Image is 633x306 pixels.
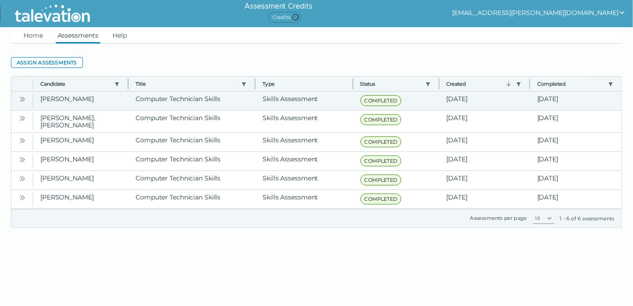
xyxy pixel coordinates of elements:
[19,115,26,122] cds-icon: Open
[255,111,353,132] clr-dg-cell: Skills Assessment
[255,92,353,110] clr-dg-cell: Skills Assessment
[292,14,299,21] span: 0
[530,171,622,189] clr-dg-cell: [DATE]
[560,215,614,222] div: 1 - 6 of 6 assessments
[19,96,26,103] cds-icon: Open
[11,2,94,25] img: Talevation_Logo_Transparent_white.png
[360,136,402,147] span: COMPLETED
[439,133,530,151] clr-dg-cell: [DATE]
[439,152,530,170] clr-dg-cell: [DATE]
[360,80,422,87] button: Status
[530,111,622,132] clr-dg-cell: [DATE]
[33,152,128,170] clr-dg-cell: [PERSON_NAME]
[111,27,129,44] a: Help
[439,92,530,110] clr-dg-cell: [DATE]
[439,111,530,132] clr-dg-cell: [DATE]
[360,155,402,166] span: COMPLETED
[33,190,128,209] clr-dg-cell: [PERSON_NAME]
[17,154,28,165] button: Open
[40,80,111,87] button: Candidate
[470,215,527,221] label: Assessments per page
[19,137,26,144] cds-icon: Open
[128,133,255,151] clr-dg-cell: Computer Technician Skills
[530,133,622,151] clr-dg-cell: [DATE]
[17,135,28,146] button: Open
[268,12,302,23] span: Credits
[33,171,128,189] clr-dg-cell: [PERSON_NAME]
[33,92,128,110] clr-dg-cell: [PERSON_NAME]
[125,74,131,93] button: Column resize handle
[128,190,255,209] clr-dg-cell: Computer Technician Skills
[11,57,83,68] button: Assign assessments
[128,171,255,189] clr-dg-cell: Computer Technician Skills
[530,92,622,110] clr-dg-cell: [DATE]
[56,27,100,44] a: Assessments
[17,192,28,203] button: Open
[439,171,530,189] clr-dg-cell: [DATE]
[255,171,353,189] clr-dg-cell: Skills Assessment
[255,152,353,170] clr-dg-cell: Skills Assessment
[530,152,622,170] clr-dg-cell: [DATE]
[252,74,258,93] button: Column resize handle
[530,190,622,209] clr-dg-cell: [DATE]
[17,112,28,123] button: Open
[350,74,356,93] button: Column resize handle
[360,95,402,106] span: COMPLETED
[452,7,626,18] button: show user actions
[128,152,255,170] clr-dg-cell: Computer Technician Skills
[33,133,128,151] clr-dg-cell: [PERSON_NAME]
[360,114,402,125] span: COMPLETED
[17,173,28,184] button: Open
[255,190,353,209] clr-dg-cell: Skills Assessment
[436,74,442,93] button: Column resize handle
[360,175,402,185] span: COMPLETED
[19,156,26,163] cds-icon: Open
[33,111,128,132] clr-dg-cell: [PERSON_NAME], [PERSON_NAME]
[136,80,238,87] button: Title
[447,80,512,87] button: Created
[244,1,312,12] h6: Assessment Credits
[19,175,26,182] cds-icon: Open
[360,194,402,204] span: COMPLETED
[537,80,604,87] button: Completed
[263,80,345,87] span: Type
[128,92,255,110] clr-dg-cell: Computer Technician Skills
[527,74,533,93] button: Column resize handle
[255,133,353,151] clr-dg-cell: Skills Assessment
[439,190,530,209] clr-dg-cell: [DATE]
[19,194,26,201] cds-icon: Open
[22,27,45,44] a: Home
[17,93,28,104] button: Open
[128,111,255,132] clr-dg-cell: Computer Technician Skills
